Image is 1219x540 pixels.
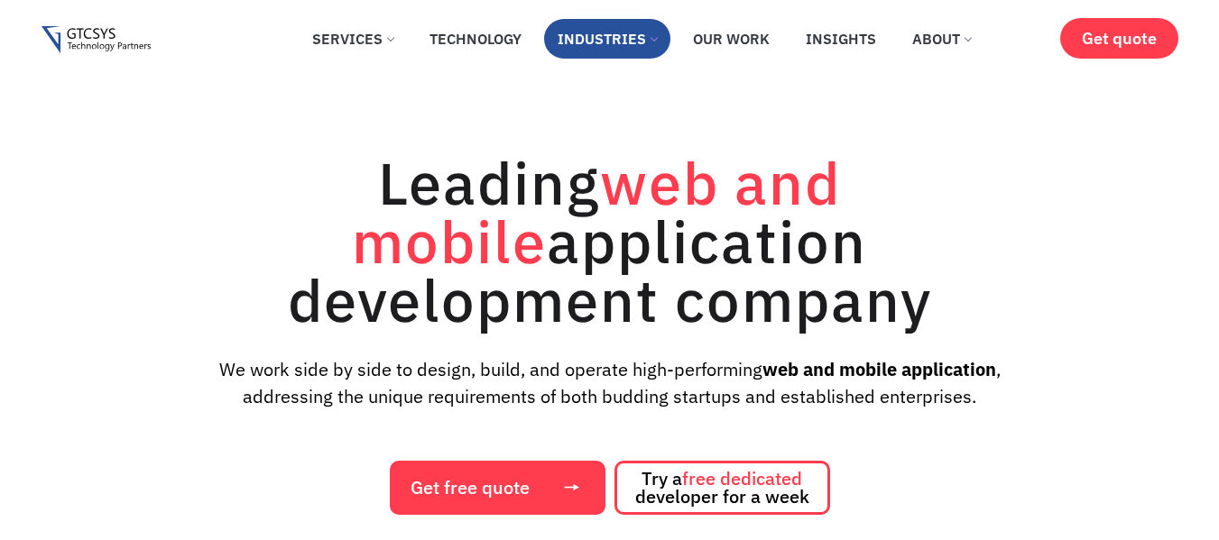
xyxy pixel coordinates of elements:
a: Our Work [679,19,783,59]
a: Industries [544,19,670,59]
span: Try a developer for a week [635,470,809,506]
span: free dedicated [682,466,802,490]
span: Get free quote [411,479,530,497]
p: We work side by side to design, build, and operate high-performing , addressing the unique requir... [178,356,1042,410]
a: Technology [416,19,535,59]
a: Get quote [1060,18,1178,59]
h1: Leading application development company [204,153,1016,329]
a: Services [299,19,407,59]
a: About [899,19,984,59]
a: Try afree dedicated developer for a week [614,461,830,515]
img: Gtcsys logo [42,26,151,54]
a: Insights [792,19,890,59]
span: Get quote [1082,29,1157,48]
span: web and mobile [352,144,841,279]
a: Get free quote [390,461,605,515]
strong: web and mobile application [762,357,996,381]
